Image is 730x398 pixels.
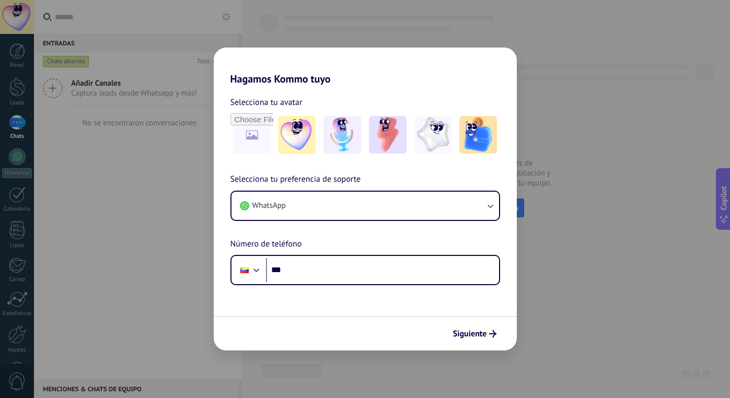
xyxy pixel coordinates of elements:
div: Venezuela: + 58 [235,259,254,281]
span: Siguiente [453,330,487,337]
img: -3.jpeg [369,116,407,154]
span: Selecciona tu avatar [230,96,303,109]
span: Número de teléfono [230,238,302,251]
span: Selecciona tu preferencia de soporte [230,173,361,186]
span: WhatsApp [252,201,286,211]
img: -1.jpeg [278,116,316,154]
img: -2.jpeg [323,116,361,154]
button: Siguiente [448,325,501,343]
img: -5.jpeg [459,116,497,154]
h2: Hagamos Kommo tuyo [214,48,517,85]
button: WhatsApp [231,192,499,220]
img: -4.jpeg [414,116,452,154]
